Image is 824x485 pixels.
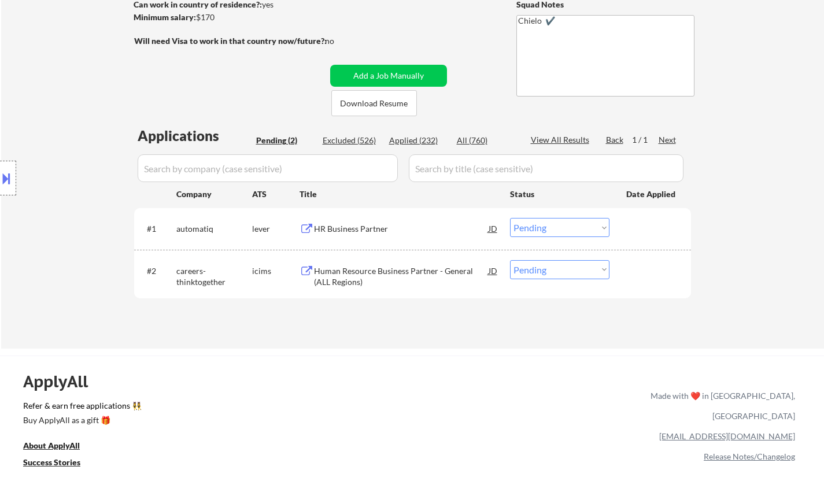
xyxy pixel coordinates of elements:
div: Buy ApplyAll as a gift 🎁 [23,416,139,424]
div: careers-thinktogether [176,265,252,288]
button: Add a Job Manually [330,65,447,87]
button: Download Resume [331,90,417,116]
div: lever [252,223,300,235]
div: icims [252,265,300,277]
div: Made with ❤️ in [GEOGRAPHIC_DATA], [GEOGRAPHIC_DATA] [646,386,795,426]
input: Search by title (case sensitive) [409,154,683,182]
div: Human Resource Business Partner - General (ALL Regions) [314,265,489,288]
div: Back [606,134,625,146]
div: Date Applied [626,188,677,200]
a: About ApplyAll [23,439,96,454]
strong: Will need Visa to work in that country now/future?: [134,36,327,46]
div: 1 / 1 [632,134,659,146]
div: Company [176,188,252,200]
input: Search by company (case sensitive) [138,154,398,182]
div: Excluded (526) [323,135,380,146]
div: Status [510,183,609,204]
a: [EMAIL_ADDRESS][DOMAIN_NAME] [659,431,795,441]
div: ATS [252,188,300,200]
div: no [325,35,358,47]
div: HR Business Partner [314,223,489,235]
strong: Minimum salary: [134,12,196,22]
a: Success Stories [23,456,96,471]
div: JD [487,218,499,239]
div: automatiq [176,223,252,235]
div: Pending (2) [256,135,314,146]
div: View All Results [531,134,593,146]
a: Buy ApplyAll as a gift 🎁 [23,414,139,428]
div: Next [659,134,677,146]
div: JD [487,260,499,281]
div: Applied (232) [389,135,447,146]
div: All (760) [457,135,515,146]
div: $170 [134,12,326,23]
div: ApplyAll [23,372,101,391]
a: Release Notes/Changelog [704,451,795,461]
a: Refer & earn free applications 👯‍♀️ [23,402,409,414]
u: About ApplyAll [23,440,80,450]
u: Success Stories [23,457,80,467]
div: Title [300,188,499,200]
